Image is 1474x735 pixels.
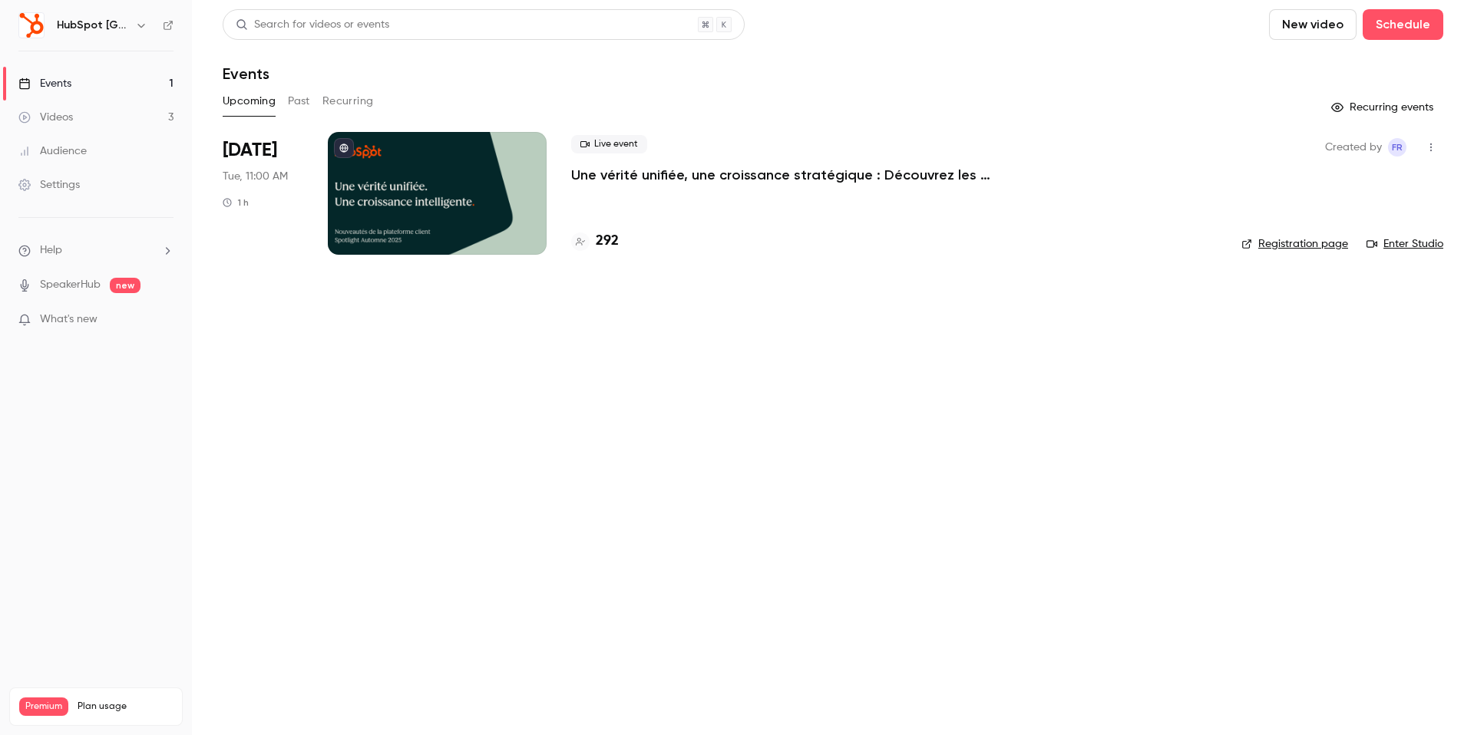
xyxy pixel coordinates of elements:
[571,231,619,252] a: 292
[1363,9,1443,40] button: Schedule
[19,13,44,38] img: HubSpot France
[1269,9,1357,40] button: New video
[223,196,249,209] div: 1 h
[1367,236,1443,252] a: Enter Studio
[40,242,62,259] span: Help
[223,89,276,114] button: Upcoming
[40,311,97,328] span: What's new
[1392,138,1403,157] span: fR
[1388,138,1406,157] span: fabien Rabusseau
[1241,236,1348,252] a: Registration page
[1324,95,1443,120] button: Recurring events
[322,89,374,114] button: Recurring
[288,89,310,114] button: Past
[223,132,303,255] div: Oct 7 Tue, 11:00 AM (Europe/Paris)
[155,313,174,327] iframe: Noticeable Trigger
[40,277,101,293] a: SpeakerHub
[57,18,129,33] h6: HubSpot [GEOGRAPHIC_DATA]
[223,64,269,83] h1: Events
[596,231,619,252] h4: 292
[18,177,80,193] div: Settings
[236,17,389,33] div: Search for videos or events
[571,166,1032,184] a: Une vérité unifiée, une croissance stratégique : Découvrez les nouveautés du Spotlight - Automne ...
[18,242,174,259] li: help-dropdown-opener
[18,110,73,125] div: Videos
[19,697,68,716] span: Premium
[78,700,173,713] span: Plan usage
[18,76,71,91] div: Events
[1325,138,1382,157] span: Created by
[18,143,87,159] div: Audience
[223,169,288,184] span: Tue, 11:00 AM
[571,135,647,153] span: Live event
[110,278,140,293] span: new
[223,138,277,163] span: [DATE]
